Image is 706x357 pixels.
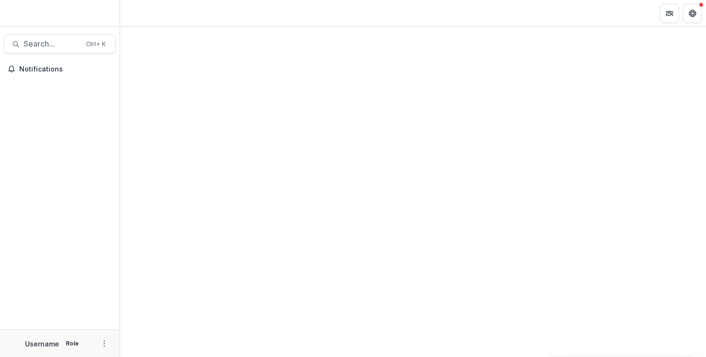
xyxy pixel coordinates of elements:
[19,65,112,73] span: Notifications
[683,4,702,23] button: Get Help
[24,39,80,48] span: Search...
[4,61,116,77] button: Notifications
[84,39,108,49] div: Ctrl + K
[4,35,116,54] button: Search...
[660,4,679,23] button: Partners
[98,338,110,349] button: More
[25,339,59,349] p: Username
[63,339,82,348] p: Role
